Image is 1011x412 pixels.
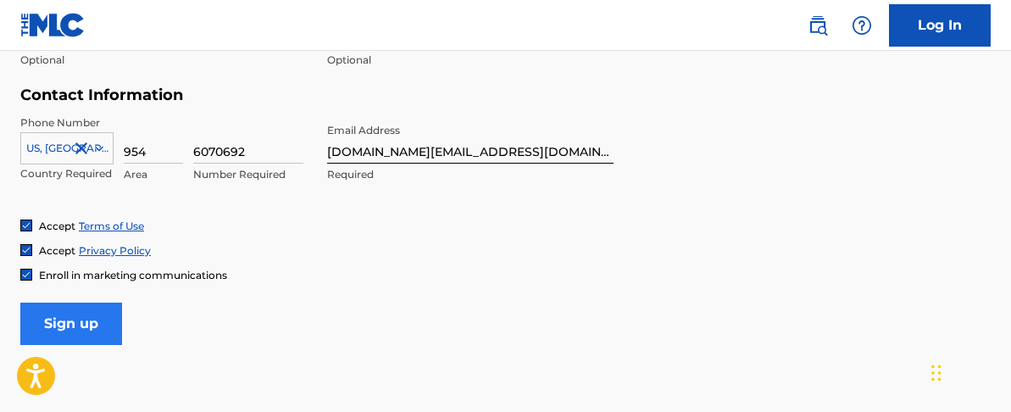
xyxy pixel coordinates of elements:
[124,167,183,182] p: Area
[926,331,1011,412] iframe: Chat Widget
[39,244,75,257] span: Accept
[79,220,144,232] a: Terms of Use
[20,166,114,181] p: Country Required
[808,15,828,36] img: search
[39,220,75,232] span: Accept
[852,15,872,36] img: help
[20,53,307,68] p: Optional
[20,13,86,37] img: MLC Logo
[20,303,122,345] input: Sign up
[193,167,303,182] p: Number Required
[931,348,942,398] div: Drag
[327,167,614,182] p: Required
[39,269,227,281] span: Enroll in marketing communications
[845,8,879,42] div: Help
[801,8,835,42] a: Public Search
[889,4,991,47] a: Log In
[327,53,614,68] p: Optional
[21,220,31,231] img: checkbox
[21,245,31,255] img: checkbox
[79,244,151,257] a: Privacy Policy
[21,270,31,280] img: checkbox
[20,86,614,105] h5: Contact Information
